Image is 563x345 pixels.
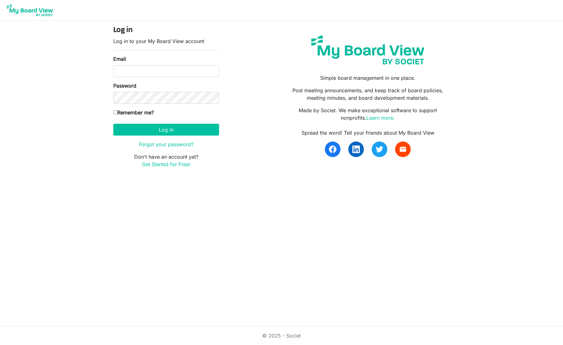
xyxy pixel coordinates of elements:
button: Log in [113,124,219,136]
img: my-board-view-societ.svg [306,31,429,69]
p: Post meeting announcements, and keep track of board policies, meeting minutes, and board developm... [286,87,450,102]
img: linkedin.svg [352,146,360,153]
img: facebook.svg [329,146,336,153]
a: Learn more. [366,115,395,121]
input: Remember me? [113,110,117,114]
a: Get Started for Free! [142,161,190,167]
div: Spread the word! Tell your friends about My Board View [286,129,450,137]
h4: Log in [113,26,219,35]
label: Password [113,82,136,89]
label: Remember me? [113,109,154,116]
a: email [395,141,411,157]
span: email [399,146,407,153]
a: Forgot your password? [139,141,193,147]
a: © 2025 - Societ [262,333,301,339]
img: My Board View Logo [5,2,55,18]
label: Email [113,55,126,63]
p: Log in to your My Board View account [113,37,219,45]
img: twitter.svg [376,146,383,153]
p: Made by Societ. We make exceptional software to support nonprofits. [286,107,450,122]
p: Simple board management in one place. [286,74,450,82]
p: Don't have an account yet? [113,153,219,168]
